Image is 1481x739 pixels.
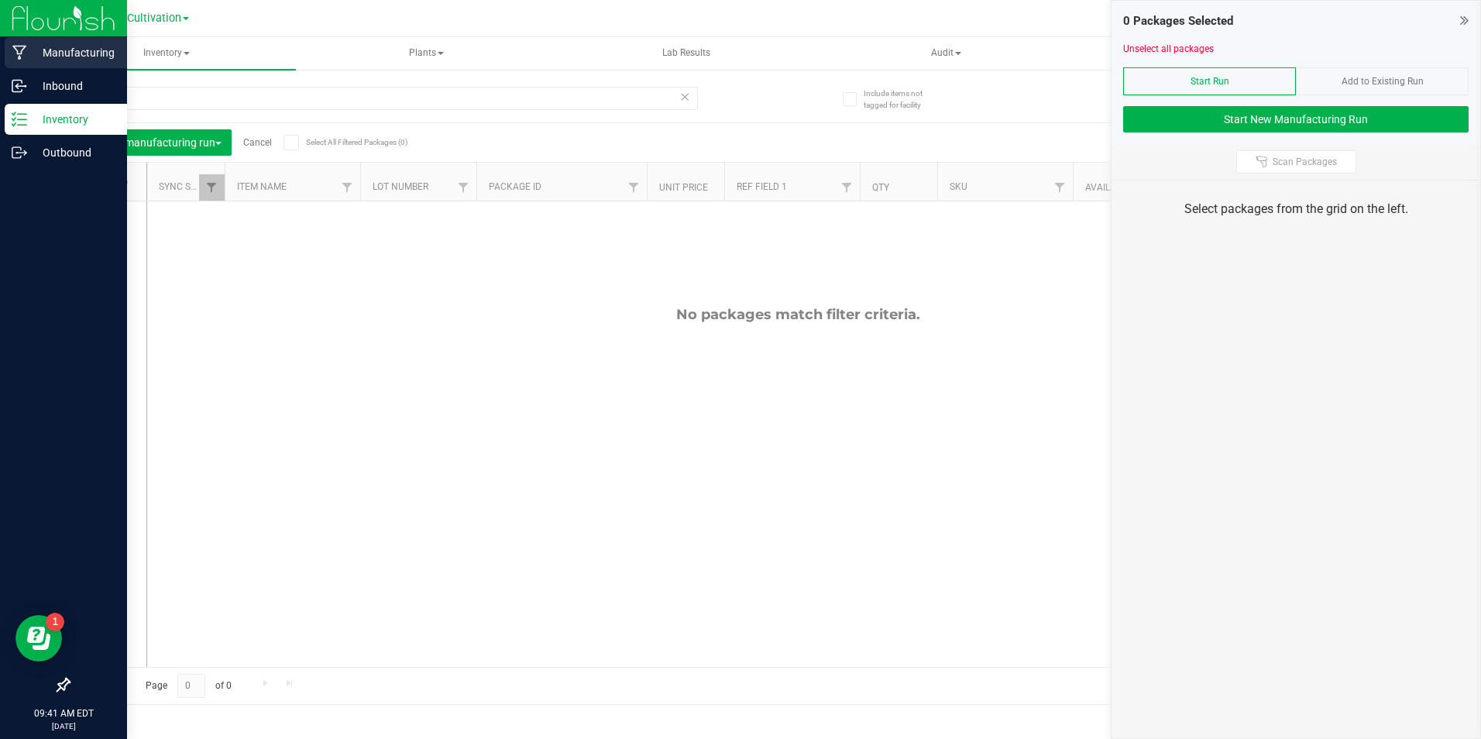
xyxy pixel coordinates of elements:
span: Audit [818,38,1075,69]
inline-svg: Inventory [12,112,27,127]
a: Filter [335,174,360,201]
a: Filter [199,174,225,201]
a: Filter [621,174,647,201]
iframe: Resource center unread badge [46,613,64,631]
inline-svg: Manufacturing [12,45,27,60]
button: Scan Packages [1236,150,1356,174]
p: Manufacturing [27,43,120,62]
a: Lot Number [373,181,428,192]
a: Package ID [489,181,541,192]
span: Clear [680,87,691,107]
p: 09:41 AM EDT [7,706,120,720]
a: Qty [872,182,889,193]
a: Available [1085,182,1132,193]
a: Audit [817,37,1076,70]
a: Filter [451,174,476,201]
a: Unselect all packages [1123,43,1214,54]
span: Cultivation [127,12,181,25]
p: Inbound [27,77,120,95]
p: Inventory [27,110,120,129]
a: Cancel [243,137,272,148]
div: Select packages from the grid on the left. [1131,200,1461,218]
input: Search Package ID, Item Name, SKU, Lot or Part Number... [68,87,698,110]
a: Inventory [37,37,296,70]
span: Select All Filtered Packages (0) [306,138,383,146]
a: Unit Price [659,182,708,193]
a: Sync Status [159,181,218,192]
a: Lab Results [557,37,816,70]
span: Lab Results [641,46,731,60]
div: No packages match filter criteria. [147,306,1448,323]
a: Filter [1047,174,1073,201]
a: Filter [834,174,860,201]
span: Add to Existing Run [1342,76,1424,87]
p: [DATE] [7,720,120,732]
a: Plants [297,37,556,70]
inline-svg: Outbound [12,145,27,160]
a: Inventory Counts [1077,37,1335,70]
a: SKU [950,181,967,192]
button: Add to manufacturing run [81,129,232,156]
button: Start New Manufacturing Run [1123,106,1469,132]
a: Ref Field 1 [737,181,787,192]
span: Plants [298,38,555,69]
inline-svg: Inbound [12,78,27,94]
span: Page of 0 [132,674,244,698]
span: Start Run [1191,76,1229,87]
span: Scan Packages [1273,156,1337,168]
p: Outbound [27,143,120,162]
a: Item Name [237,181,287,192]
span: Include items not tagged for facility [864,88,941,111]
iframe: Resource center [15,615,62,662]
span: Add to manufacturing run [91,136,222,149]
